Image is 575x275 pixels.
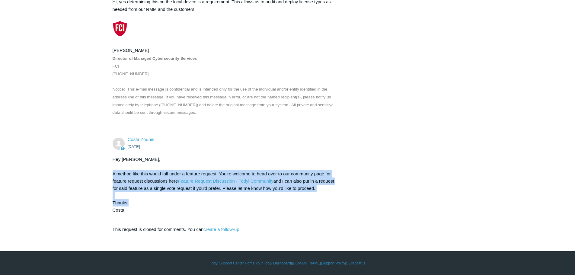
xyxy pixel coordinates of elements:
a: Support Policy [322,261,345,266]
span: Director of Managed Cybersecurity Services [113,56,197,61]
div: Hey [PERSON_NAME], A method like this would fall under a feature request. You're welcome to head ... [113,156,338,214]
time: 12/16/2024, 15:31 [128,144,140,149]
a: create a follow-up [203,227,239,232]
span: [PERSON_NAME] [113,48,149,53]
a: [DOMAIN_NAME] [292,261,321,266]
div: | | | | [113,261,463,266]
a: SGN Status [346,261,365,266]
a: Todyl Support Center Home [210,261,254,266]
span: [PHONE_NUMBER] [113,72,149,76]
span: Notice: This e-mail message is confidential and is intended only for the use of the individual an... [113,87,334,115]
a: Costa Zounis [128,137,154,142]
a: Your Todyl Dashboard [255,261,291,266]
span: FCI [113,64,119,69]
a: Feature Request Discussion - Todyl Community [178,178,273,184]
div: This request is closed for comments. You can . [113,220,344,233]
